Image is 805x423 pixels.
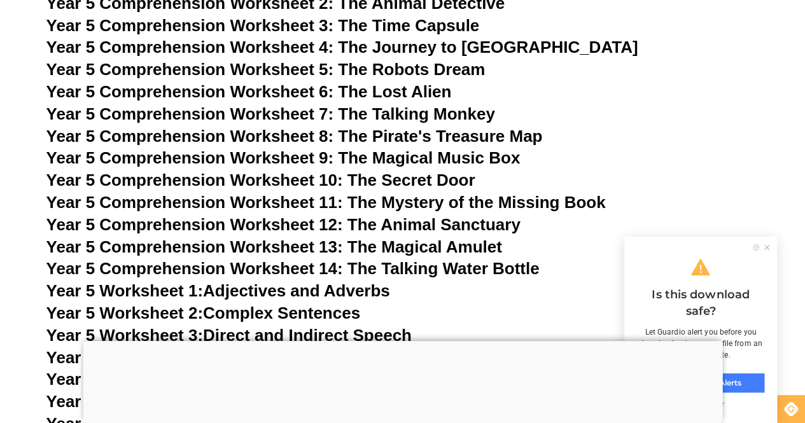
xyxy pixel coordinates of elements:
[46,392,204,411] span: Year 5 Worksheet 6:
[46,60,486,79] a: Year 5 Comprehension Worksheet 5: The Robots Dream
[46,348,384,367] a: Year 5 Worksheet 4:Similes and Metaphors
[46,303,360,322] a: Year 5 Worksheet 2:Complex Sentences
[46,326,412,345] a: Year 5 Worksheet 3:Direct and Indirect Speech
[46,259,540,278] a: Year 5 Comprehension Worksheet 14: The Talking Water Bottle
[46,127,543,146] a: Year 5 Comprehension Worksheet 8: The Pirate's Treasure Map
[593,279,805,423] iframe: Chat Widget
[46,38,638,57] a: Year 5 Comprehension Worksheet 4: The Journey to [GEOGRAPHIC_DATA]
[46,281,204,300] span: Year 5 Worksheet 1:
[46,237,502,256] a: Year 5 Comprehension Worksheet 13: The Magical Amulet
[46,148,521,167] a: Year 5 Comprehension Worksheet 9: The Magical Music Box
[83,341,722,420] iframe: Advertisement
[46,392,370,411] a: Year 5 Worksheet 6:Prefixes and Suffixes
[46,281,390,300] a: Year 5 Worksheet 1:Adjectives and Adverbs
[46,104,495,123] a: Year 5 Comprehension Worksheet 7: The Talking Monkey
[46,170,475,190] a: Year 5 Comprehension Worksheet 10: The Secret Door
[46,370,360,389] a: Year 5 Worksheet 5:Punctuation Review
[46,193,606,212] a: Year 5 Comprehension Worksheet 11: The Mystery of the Missing Book
[46,16,480,35] a: Year 5 Comprehension Worksheet 3: The Time Capsule
[46,348,204,367] span: Year 5 Worksheet 4:
[46,82,452,101] a: Year 5 Comprehension Worksheet 6: The Lost Alien
[46,303,204,322] span: Year 5 Worksheet 2:
[46,326,204,345] span: Year 5 Worksheet 3:
[46,370,204,389] span: Year 5 Worksheet 5:
[46,215,521,234] a: Year 5 Comprehension Worksheet 12: The Animal Sanctuary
